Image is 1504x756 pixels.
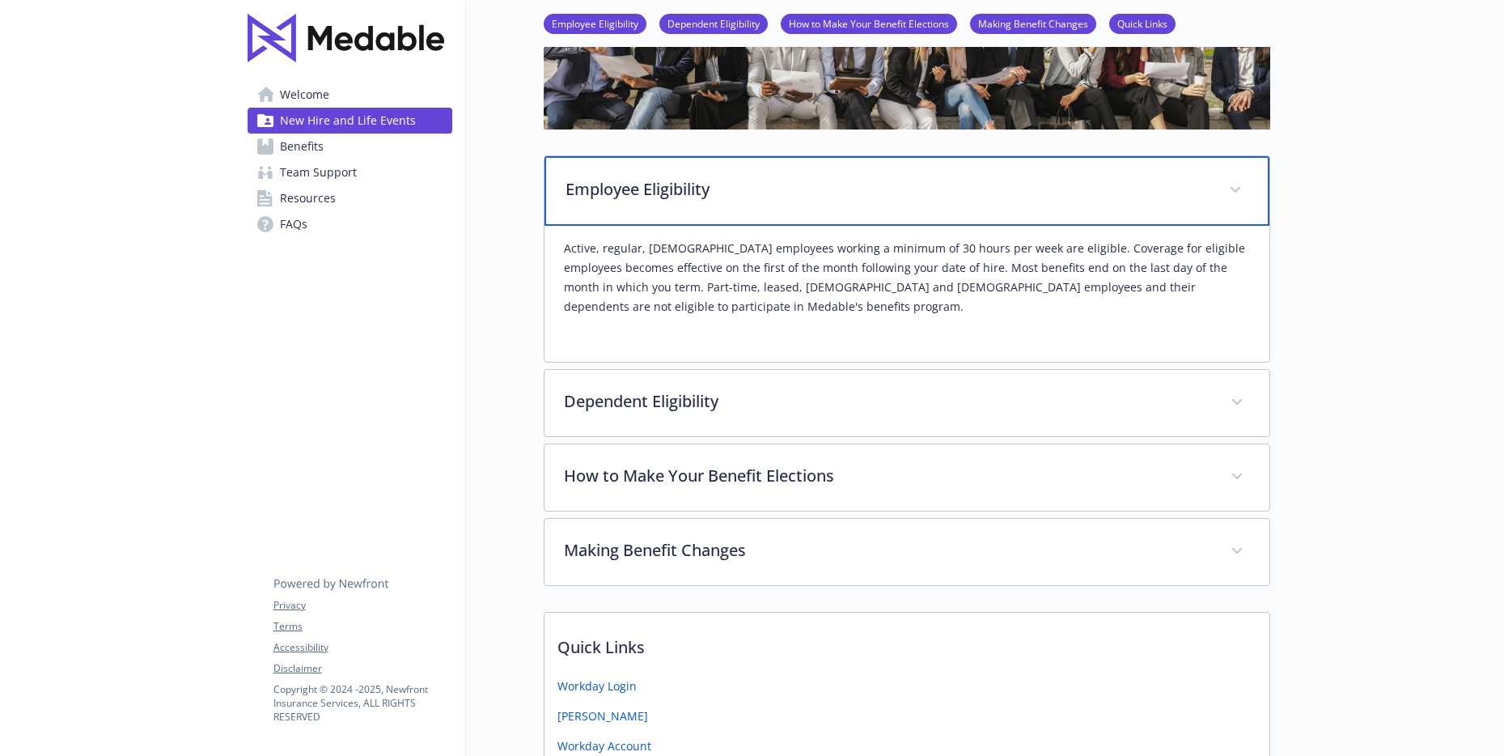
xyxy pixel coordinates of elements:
a: Benefits [248,134,452,159]
a: Workday Account [557,737,651,754]
span: FAQs [280,211,307,237]
span: Team Support [280,159,357,185]
a: Disclaimer [273,661,451,676]
span: Welcome [280,82,329,108]
a: FAQs [248,211,452,237]
div: Dependent Eligibility [544,370,1269,436]
a: Accessibility [273,640,451,655]
a: Welcome [248,82,452,108]
span: Benefits [280,134,324,159]
a: Privacy [273,598,451,613]
a: Workday Login [557,677,637,694]
div: Employee Eligibility [544,156,1269,226]
a: Quick Links [1109,15,1176,31]
span: New Hire and Life Events [280,108,416,134]
a: Dependent Eligibility [659,15,768,31]
div: Making Benefit Changes [544,519,1269,585]
p: Making Benefit Changes [564,538,1211,563]
span: Resources [280,185,336,211]
p: Employee Eligibility [566,177,1210,202]
p: Active, regular, [DEMOGRAPHIC_DATA] employees working a minimum of 30 hours per week are eligible... [564,239,1250,316]
a: [PERSON_NAME] [557,707,648,724]
div: Employee Eligibility [544,226,1269,362]
p: Copyright © 2024 - 2025 , Newfront Insurance Services, ALL RIGHTS RESERVED [273,682,451,724]
p: Dependent Eligibility [564,389,1211,414]
a: Team Support [248,159,452,185]
a: New Hire and Life Events [248,108,452,134]
p: Quick Links [544,613,1269,673]
p: How to Make Your Benefit Elections [564,464,1211,488]
div: How to Make Your Benefit Elections [544,444,1269,511]
a: How to Make Your Benefit Elections [781,15,957,31]
a: Terms [273,619,451,634]
a: Resources [248,185,452,211]
a: Employee Eligibility [544,15,646,31]
a: Making Benefit Changes [970,15,1096,31]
